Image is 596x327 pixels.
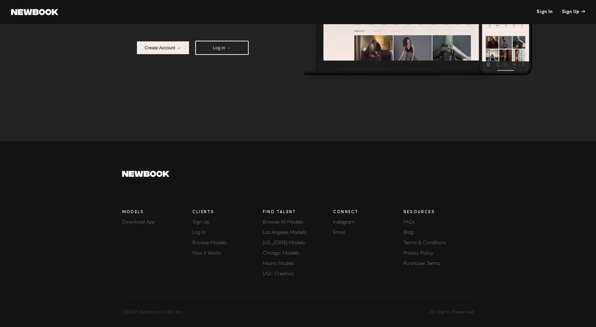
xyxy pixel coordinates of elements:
h3: Connect [333,210,404,215]
a: Chicago Models [263,251,333,256]
a: Download App [122,220,192,225]
span: All Rights Reserved [430,310,474,315]
a: Browse Models [192,241,263,246]
button: Create Account → [136,41,190,55]
div: Sign Up [192,220,263,225]
span: 2025 © Newbook Labs Inc. [122,310,183,315]
a: Los Angeles Models [263,230,333,235]
a: [US_STATE] Models [263,241,333,246]
a: How It Works [192,251,263,256]
a: Email [333,230,404,235]
a: FAQs [404,220,474,225]
h3: Clients [192,210,263,215]
a: Browse All Models [263,220,333,225]
button: Log in → [195,41,249,55]
h3: Resources [404,210,474,215]
a: Purchaser Terms [404,261,474,266]
a: UGC Creators [263,272,333,277]
a: Blog [404,230,474,235]
h3: Models [122,210,192,215]
a: Miami Models [263,261,333,266]
h3: Find Talent [263,210,333,215]
a: Sign In [537,10,553,14]
a: Log In [192,230,263,235]
a: Privacy Policy [404,251,474,256]
a: Instagram [333,220,404,225]
a: Terms & Conditions [404,241,474,246]
div: Sign Up [562,10,585,14]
